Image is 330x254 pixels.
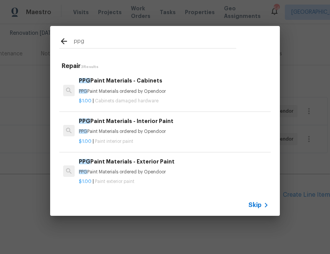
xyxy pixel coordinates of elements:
[79,170,87,174] span: PPG
[95,99,158,103] span: Cabinets damaged hardware
[79,78,90,83] span: PPG
[79,129,87,134] span: PPG
[79,159,90,164] span: PPG
[248,201,261,209] span: Skip
[79,88,269,95] p: Paint Materials ordered by Opendoor
[79,128,269,135] p: Paint Materials ordered by Opendoor
[79,117,269,125] h6: Paint Materials - Interior Paint
[79,76,269,85] h6: Paint Materials - Cabinets
[79,139,91,144] span: $1.00
[79,89,87,94] span: PPG
[79,179,91,184] span: $1.00
[79,178,269,185] p: |
[79,99,91,103] span: $1.00
[79,169,269,175] p: Paint Materials ordered by Opendoor
[79,98,269,104] p: |
[79,118,90,124] span: PPG
[79,157,269,166] h6: Paint Materials - Exterior Paint
[95,179,134,184] span: Paint exterior paint
[79,138,269,145] p: |
[62,62,271,70] h5: Repair
[95,139,133,144] span: Paint interior paint
[81,65,98,69] span: 3 Results
[74,37,236,48] input: Search issues or repairs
